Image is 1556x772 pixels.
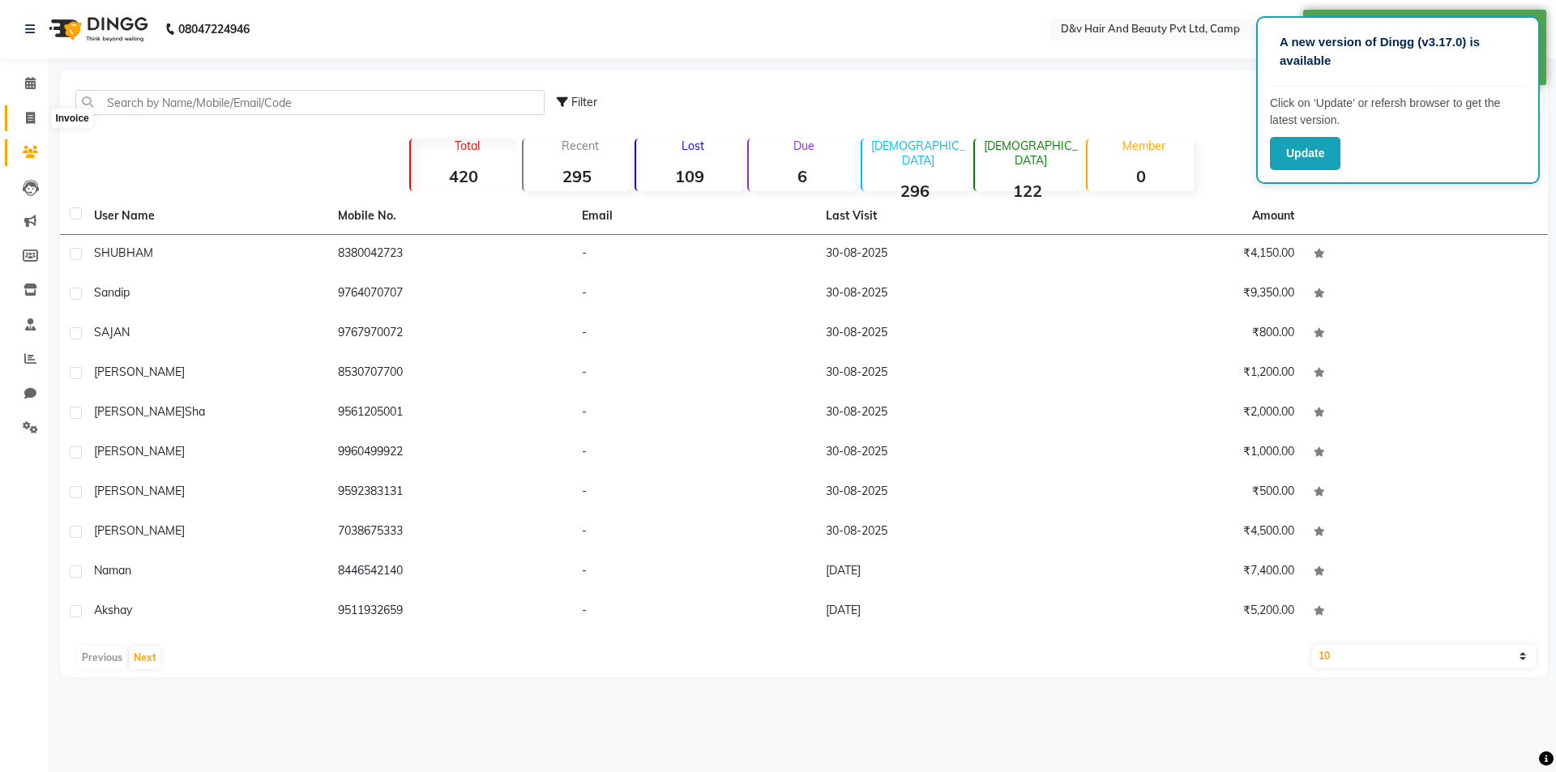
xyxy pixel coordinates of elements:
[1270,137,1340,170] button: Update
[51,109,92,128] div: Invoice
[1270,95,1526,129] p: Click on ‘Update’ or refersh browser to get the latest version.
[530,139,630,153] p: Recent
[571,95,597,109] span: Filter
[328,314,572,354] td: 9767970072
[1242,198,1304,234] th: Amount
[869,139,968,168] p: [DEMOGRAPHIC_DATA]
[636,166,742,186] strong: 109
[572,592,816,632] td: -
[1060,592,1304,632] td: ₹5,200.00
[572,198,816,235] th: Email
[816,354,1060,394] td: 30-08-2025
[328,513,572,552] td: 7038675333
[816,473,1060,513] td: 30-08-2025
[328,552,572,592] td: 8446542140
[572,552,816,592] td: -
[572,513,816,552] td: -
[94,365,185,379] span: [PERSON_NAME]
[84,198,328,235] th: User Name
[816,314,1060,354] td: 30-08-2025
[328,275,572,314] td: 9764070707
[816,433,1060,473] td: 30-08-2025
[411,166,517,186] strong: 420
[130,646,160,669] button: Next
[816,552,1060,592] td: [DATE]
[1060,354,1304,394] td: ₹1,200.00
[572,473,816,513] td: -
[816,275,1060,314] td: 30-08-2025
[94,285,130,300] span: Sandip
[94,245,153,260] span: SHUBHAM
[752,139,855,153] p: Due
[328,198,572,235] th: Mobile No.
[1060,314,1304,354] td: ₹800.00
[749,166,855,186] strong: 6
[862,181,968,201] strong: 296
[94,484,185,498] span: [PERSON_NAME]
[1060,513,1304,552] td: ₹4,500.00
[41,6,152,52] img: logo
[816,592,1060,632] td: [DATE]
[572,433,816,473] td: -
[94,603,132,617] span: Akshay
[328,235,572,275] td: 8380042723
[1060,275,1304,314] td: ₹9,350.00
[524,166,630,186] strong: 295
[1060,235,1304,275] td: ₹4,150.00
[94,523,185,538] span: [PERSON_NAME]
[178,6,250,52] b: 08047224946
[94,563,131,578] span: Naman
[328,473,572,513] td: 9592383131
[816,198,1060,235] th: Last Visit
[1060,473,1304,513] td: ₹500.00
[816,394,1060,433] td: 30-08-2025
[572,354,816,394] td: -
[1060,433,1304,473] td: ₹1,000.00
[417,139,517,153] p: Total
[328,394,572,433] td: 9561205001
[572,275,816,314] td: -
[328,592,572,632] td: 9511932659
[328,354,572,394] td: 8530707700
[94,444,185,459] span: [PERSON_NAME]
[1060,552,1304,592] td: ₹7,400.00
[328,433,572,473] td: 9960499922
[1060,394,1304,433] td: ₹2,000.00
[94,325,130,339] span: SAJAN
[94,404,185,419] span: [PERSON_NAME]
[981,139,1081,168] p: [DEMOGRAPHIC_DATA]
[816,513,1060,552] td: 30-08-2025
[572,394,816,433] td: -
[1280,33,1516,70] p: A new version of Dingg (v3.17.0) is available
[572,235,816,275] td: -
[572,314,816,354] td: -
[75,90,545,115] input: Search by Name/Mobile/Email/Code
[816,235,1060,275] td: 30-08-2025
[643,139,742,153] p: Lost
[185,404,205,419] span: Sha
[975,181,1081,201] strong: 122
[1094,139,1194,153] p: Member
[1088,166,1194,186] strong: 0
